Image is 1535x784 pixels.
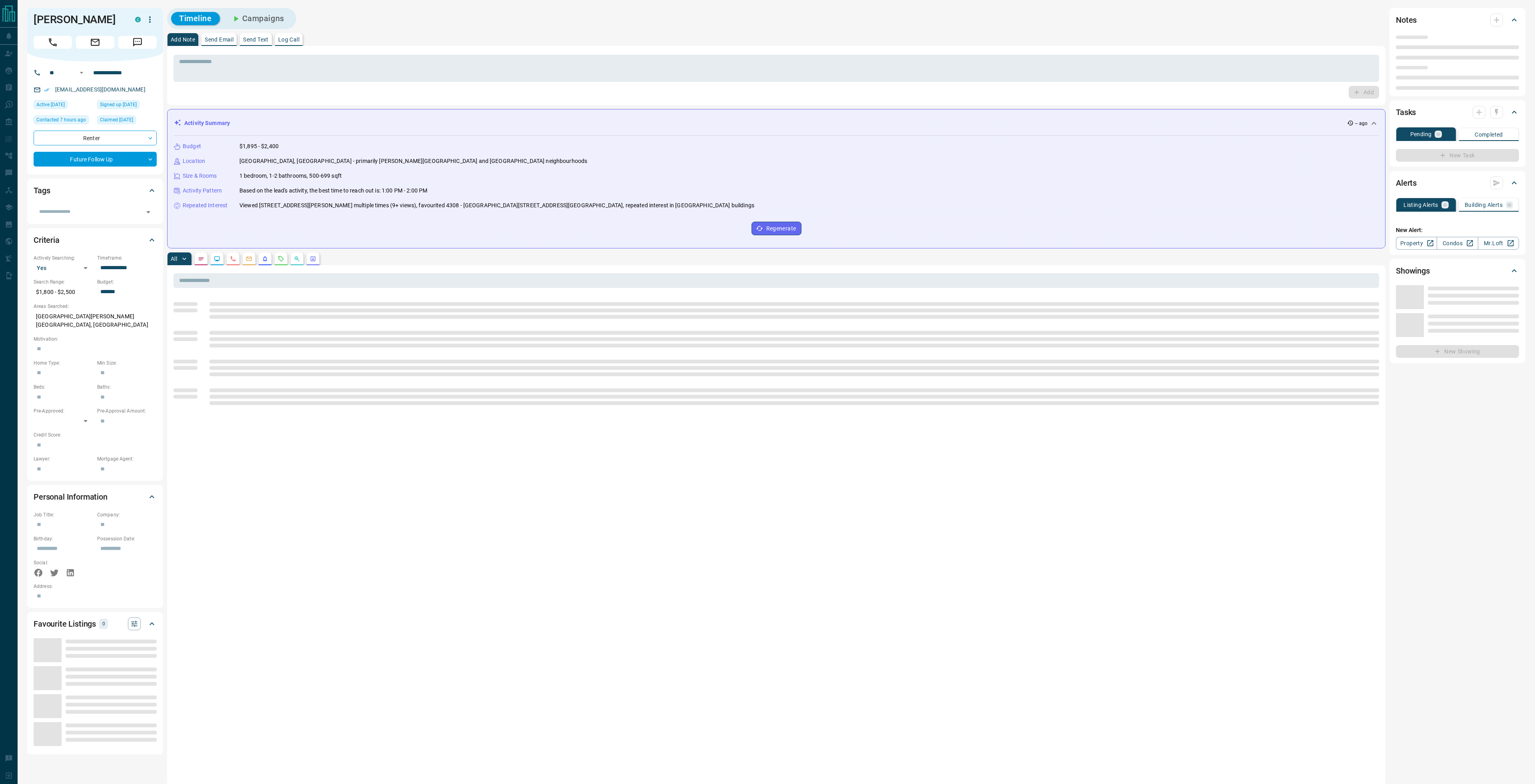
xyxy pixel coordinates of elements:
svg: Agent Actions [310,256,316,262]
div: Fri Aug 22 2025 [97,115,157,127]
p: $1,895 - $2,400 [239,142,279,151]
a: Property [1396,237,1437,250]
div: Sun Oct 12 2025 [34,100,93,111]
p: -- ago [1355,120,1368,127]
div: Fri Aug 22 2025 [97,100,157,111]
a: [EMAIL_ADDRESS][DOMAIN_NAME] [55,86,146,93]
div: Alerts [1396,173,1519,193]
p: Location [183,157,205,165]
div: Showings [1396,261,1519,280]
p: New Alert: [1396,226,1519,234]
svg: Email Verified [44,87,50,93]
p: Areas Searched: [34,303,157,310]
p: Address: [34,583,157,590]
p: Pending [1410,131,1432,137]
svg: Opportunities [294,256,300,262]
span: Email [76,36,114,49]
button: Campaigns [223,12,292,25]
p: Send Email [205,37,233,42]
p: Social: [34,559,93,566]
p: Credit Score: [34,431,157,439]
svg: Lead Browsing Activity [214,256,220,262]
span: Active [DATE] [36,101,65,109]
h2: Showings [1396,264,1430,277]
div: Tue Oct 14 2025 [34,115,93,127]
div: Criteria [34,230,157,250]
p: Mortgage Agent: [97,455,157,462]
p: Send Text [243,37,269,42]
p: Pre-Approved: [34,407,93,415]
a: Mr.Loft [1478,237,1519,250]
p: Actively Searching: [34,254,93,262]
p: Budget: [97,278,157,286]
p: Birthday: [34,535,93,542]
svg: Listing Alerts [262,256,268,262]
h2: Favourite Listings [34,617,96,630]
p: Timeframe: [97,254,157,262]
h2: Tasks [1396,106,1416,119]
p: Min Size: [97,359,157,367]
p: Completed [1475,132,1503,137]
span: Signed up [DATE] [100,101,137,109]
button: Open [143,206,154,218]
svg: Calls [230,256,236,262]
p: Listing Alerts [1403,202,1438,208]
p: Lawyer: [34,455,93,462]
h2: Notes [1396,14,1417,26]
p: Repeated Interest [183,201,227,210]
div: Future Follow Up [34,152,157,167]
div: Activity Summary-- ago [174,116,1379,131]
p: Add Note [171,37,195,42]
div: Tags [34,181,157,200]
p: Activity Summary [184,119,230,127]
div: Personal Information [34,487,157,506]
h2: Criteria [34,234,60,246]
h1: [PERSON_NAME] [34,13,123,26]
button: Open [77,68,86,77]
p: Pre-Approval Amount: [97,407,157,415]
div: condos.ca [135,17,141,22]
span: Message [118,36,157,49]
p: Beds: [34,383,93,391]
p: 0 [102,619,106,628]
h2: Alerts [1396,177,1417,189]
p: Building Alerts [1465,202,1503,208]
h2: Tags [34,184,50,197]
p: [GEOGRAPHIC_DATA][PERSON_NAME][GEOGRAPHIC_DATA], [GEOGRAPHIC_DATA] [34,310,157,331]
svg: Notes [198,256,204,262]
button: Regenerate [752,222,801,235]
p: [GEOGRAPHIC_DATA], [GEOGRAPHIC_DATA] - primarily [PERSON_NAME][GEOGRAPHIC_DATA] and [GEOGRAPHIC_D... [239,157,587,165]
p: Motivation: [34,335,157,343]
p: Activity Pattern [183,187,222,195]
p: Home Type: [34,359,93,367]
svg: Emails [246,256,252,262]
p: Viewed [STREET_ADDRESS][PERSON_NAME] multiple times (9+ views), favourited 4308 - [GEOGRAPHIC_DAT... [239,201,754,210]
div: Notes [1396,10,1519,30]
p: Based on the lead's activity, the best time to reach out is: 1:00 PM - 2:00 PM [239,187,427,195]
svg: Requests [278,256,284,262]
p: Budget [183,142,201,151]
h2: Personal Information [34,490,108,503]
p: Size & Rooms [183,172,217,180]
div: Favourite Listings0 [34,614,157,633]
p: Log Call [278,37,299,42]
p: Search Range: [34,278,93,286]
p: 1 bedroom, 1-2 bathrooms, 500-699 sqft [239,172,342,180]
button: Timeline [171,12,220,25]
a: Condos [1437,237,1478,250]
span: Claimed [DATE] [100,116,133,124]
div: Yes [34,262,93,274]
p: Possession Date: [97,535,157,542]
p: $1,800 - $2,500 [34,286,93,299]
p: Baths: [97,383,157,391]
span: Call [34,36,72,49]
p: Company: [97,511,157,518]
p: Job Title: [34,511,93,518]
span: Contacted 7 hours ago [36,116,86,124]
div: Tasks [1396,103,1519,122]
p: All [171,256,177,262]
div: Renter [34,131,157,145]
